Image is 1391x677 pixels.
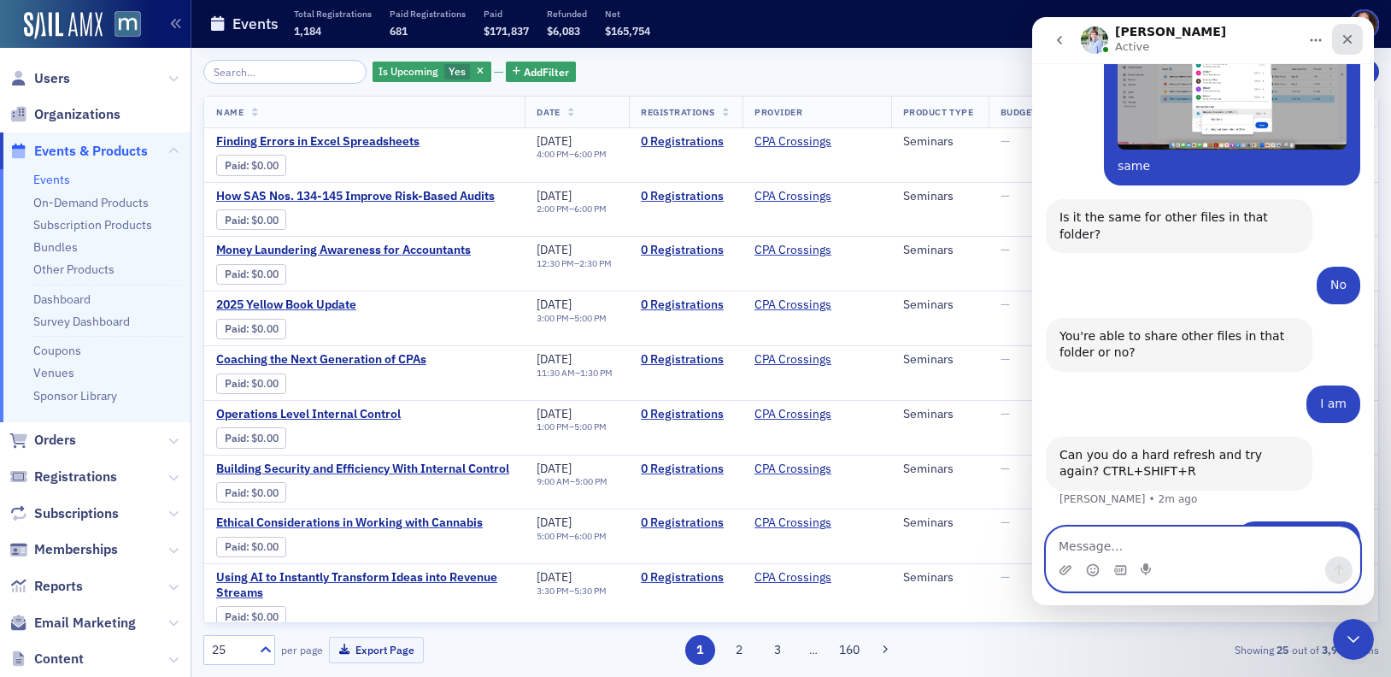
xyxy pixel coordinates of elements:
[754,462,862,477] span: CPA Crossings
[14,420,280,474] div: Can you do a hard refresh and try again? CTRL+SHIFT+R[PERSON_NAME] • 2m ago
[329,637,424,663] button: Export Page
[575,475,607,487] time: 5:00 PM
[251,322,279,335] span: $0.00
[251,214,279,227] span: $0.00
[537,586,607,597] div: –
[754,243,831,258] a: CPA Crossings
[537,421,607,433] div: –
[537,203,607,215] div: –
[225,159,246,172] a: Paid
[9,540,118,559] a: Memberships
[641,570,731,586] a: 0 Registrations
[15,510,327,539] textarea: Message…
[33,388,117,403] a: Sponsor Library
[216,515,503,531] a: Ethical Considerations in Working with Cannabis
[537,569,572,585] span: [DATE]
[216,427,286,448] div: Paid: 0 - $0
[14,301,328,368] div: Luke says…
[641,515,731,531] a: 0 Registrations
[1349,9,1379,39] span: Profile
[251,432,279,444] span: $0.00
[34,142,148,161] span: Events & Products
[225,610,246,623] a: Paid
[537,297,572,312] span: [DATE]
[754,189,862,204] span: CPA Crossings
[14,182,280,236] div: Is it the same for other files in that folder?
[903,297,977,313] div: Seminars
[216,243,503,258] a: Money Laundering Awareness for Accountants
[225,159,251,172] span: :
[574,530,607,542] time: 6:00 PM
[641,352,731,368] a: 0 Registrations
[903,462,977,477] div: Seminars
[225,610,251,623] span: :
[216,462,509,477] a: Building Security and Efficiency With Internal Control
[14,250,328,301] div: Natalie says…
[27,192,267,226] div: Is it the same for other files in that folder?
[85,141,314,158] div: same
[373,62,491,83] div: Yes
[754,570,831,586] a: CPA Crossings
[216,407,503,422] a: Operations Level Internal Control
[537,475,570,487] time: 9:00 AM
[34,540,118,559] span: Memberships
[537,257,574,269] time: 12:30 PM
[754,515,862,531] span: CPA Crossings
[33,314,130,329] a: Survey Dashboard
[754,515,831,531] a: CPA Crossings
[225,268,246,280] a: Paid
[216,319,286,339] div: Paid: 0 - $0
[216,209,286,230] div: Paid: 0 - $0
[33,172,70,187] a: Events
[641,134,731,150] a: 0 Registrations
[216,189,503,204] a: How SAS Nos. 134-145 Improve Risk-Based Audits
[537,421,569,433] time: 1:00 PM
[216,155,286,175] div: Paid: 0 - $0
[216,570,513,600] a: Using AI to Instantly Transform Ideas into Revenue Streams
[537,531,607,542] div: –
[225,268,251,280] span: :
[537,188,572,203] span: [DATE]
[225,432,246,444] a: Paid
[9,105,120,124] a: Organizations
[547,8,587,20] p: Refunded
[34,577,83,596] span: Reports
[216,297,503,313] a: 2025 Yellow Book Update
[251,486,279,499] span: $0.00
[1001,297,1010,312] span: —
[537,461,572,476] span: [DATE]
[33,217,152,233] a: Subscription Products
[484,8,529,20] p: Paid
[754,352,831,368] a: CPA Crossings
[605,24,650,38] span: $165,754
[9,577,83,596] a: Reports
[763,635,793,665] button: 3
[1333,619,1374,660] iframe: Intercom live chat
[537,203,569,215] time: 2:00 PM
[1001,242,1010,257] span: —
[537,351,572,367] span: [DATE]
[9,69,70,88] a: Users
[225,322,251,335] span: :
[54,546,67,560] button: Emoji picker
[754,570,862,586] span: CPA Crossings
[903,243,977,258] div: Seminars
[225,214,246,227] a: Paid
[216,352,503,368] a: Coaching the Next Generation of CPAs
[216,537,286,557] div: Paid: 0 - $0
[1274,642,1292,657] strong: 25
[285,250,328,287] div: No
[547,24,580,38] span: $6,083
[605,8,650,20] p: Net
[537,367,575,379] time: 11:30 AM
[225,322,246,335] a: Paid
[903,106,973,118] span: Product Type
[9,614,136,633] a: Email Marketing
[537,530,569,542] time: 5:00 PM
